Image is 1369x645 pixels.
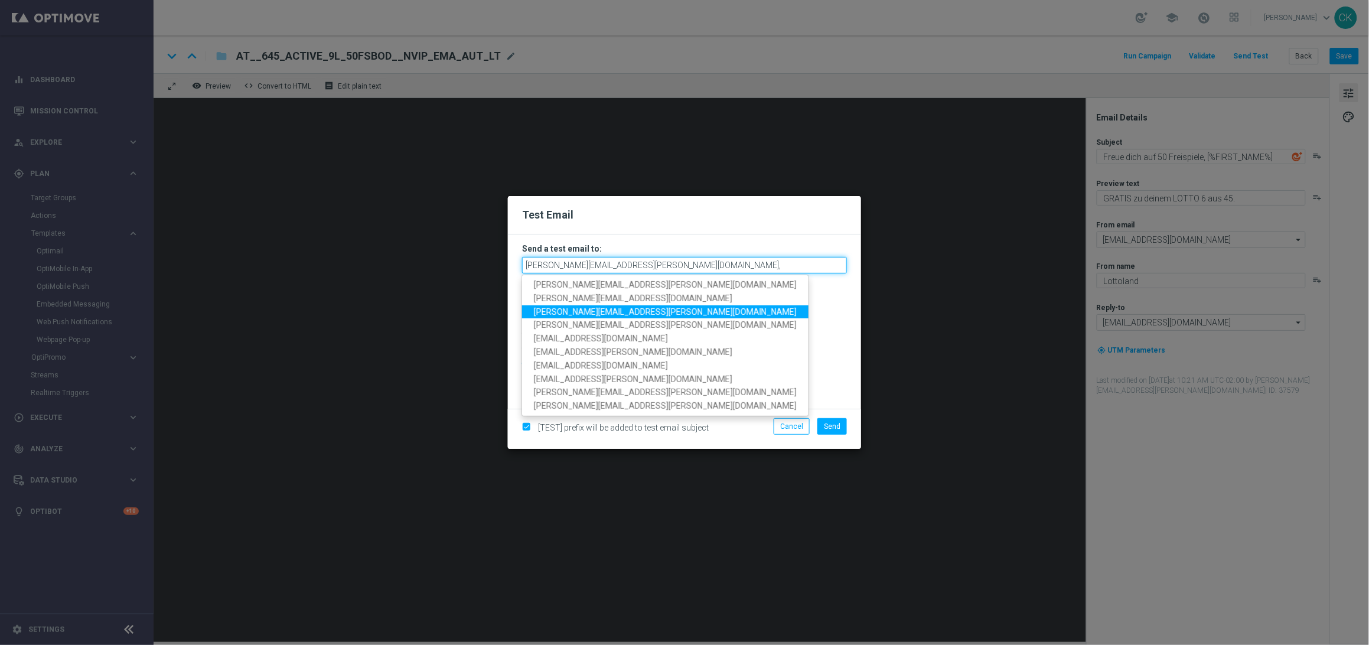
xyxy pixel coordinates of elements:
[534,401,797,411] span: [PERSON_NAME][EMAIL_ADDRESS][PERSON_NAME][DOMAIN_NAME]
[534,361,668,370] span: [EMAIL_ADDRESS][DOMAIN_NAME]
[522,332,809,346] a: [EMAIL_ADDRESS][DOMAIN_NAME]
[534,280,797,289] span: [PERSON_NAME][EMAIL_ADDRESS][PERSON_NAME][DOMAIN_NAME]
[522,386,809,399] a: [PERSON_NAME][EMAIL_ADDRESS][PERSON_NAME][DOMAIN_NAME]
[522,292,809,305] a: [PERSON_NAME][EMAIL_ADDRESS][DOMAIN_NAME]
[522,318,809,332] a: [PERSON_NAME][EMAIL_ADDRESS][PERSON_NAME][DOMAIN_NAME]
[522,359,809,373] a: [EMAIL_ADDRESS][DOMAIN_NAME]
[824,422,840,431] span: Send
[774,418,810,435] button: Cancel
[817,418,847,435] button: Send
[534,294,732,303] span: [PERSON_NAME][EMAIL_ADDRESS][DOMAIN_NAME]
[522,372,809,386] a: [EMAIL_ADDRESS][PERSON_NAME][DOMAIN_NAME]
[522,346,809,359] a: [EMAIL_ADDRESS][PERSON_NAME][DOMAIN_NAME]
[534,347,732,357] span: [EMAIL_ADDRESS][PERSON_NAME][DOMAIN_NAME]
[522,399,809,413] a: [PERSON_NAME][EMAIL_ADDRESS][PERSON_NAME][DOMAIN_NAME]
[534,387,797,397] span: [PERSON_NAME][EMAIL_ADDRESS][PERSON_NAME][DOMAIN_NAME]
[538,423,709,432] span: [TEST] prefix will be added to test email subject
[522,305,809,318] a: [PERSON_NAME][EMAIL_ADDRESS][PERSON_NAME][DOMAIN_NAME]
[522,243,847,254] h3: Send a test email to:
[534,334,668,343] span: [EMAIL_ADDRESS][DOMAIN_NAME]
[522,278,809,292] a: [PERSON_NAME][EMAIL_ADDRESS][PERSON_NAME][DOMAIN_NAME]
[534,307,797,316] span: [PERSON_NAME][EMAIL_ADDRESS][PERSON_NAME][DOMAIN_NAME]
[534,320,797,330] span: [PERSON_NAME][EMAIL_ADDRESS][PERSON_NAME][DOMAIN_NAME]
[522,208,847,222] h2: Test Email
[534,374,732,383] span: [EMAIL_ADDRESS][PERSON_NAME][DOMAIN_NAME]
